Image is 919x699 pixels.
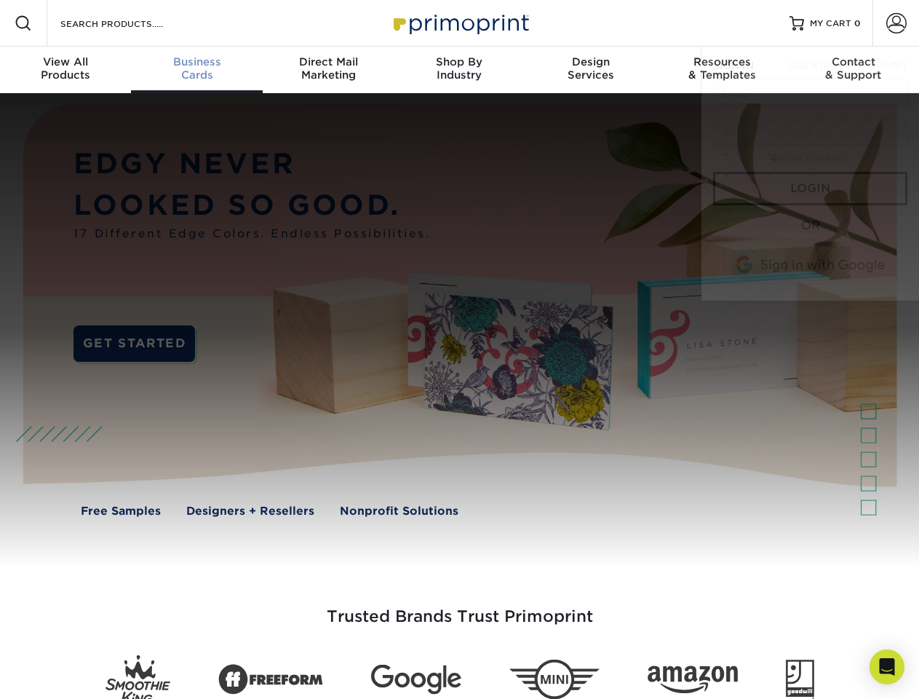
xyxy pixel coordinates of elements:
a: forgot password? [771,154,850,163]
div: Services [525,55,656,82]
span: CREATE AN ACCOUNT [787,60,907,71]
div: Marketing [263,55,394,82]
input: SEARCH PRODUCTS..... [59,15,201,32]
div: & Templates [656,55,787,82]
a: DesignServices [525,47,656,93]
span: MY CART [810,17,851,30]
img: Amazon [648,666,738,694]
span: Business [131,55,262,68]
div: Industry [394,55,525,82]
span: SIGN IN [713,60,754,71]
div: Cards [131,55,262,82]
div: Open Intercom Messenger [870,649,904,684]
h3: Trusted Brands Trust Primoprint [34,572,886,644]
a: Login [713,172,907,205]
img: Primoprint [387,7,533,39]
a: BusinessCards [131,47,262,93]
iframe: Google Customer Reviews [4,655,124,694]
span: Resources [656,55,787,68]
a: Resources& Templates [656,47,787,93]
span: Direct Mail [263,55,394,68]
img: Google [371,665,461,695]
a: Direct MailMarketing [263,47,394,93]
a: Shop ByIndustry [394,47,525,93]
div: OR [713,217,907,234]
span: 0 [854,18,861,28]
input: Email [713,79,907,106]
span: Shop By [394,55,525,68]
img: Goodwill [786,660,814,699]
span: Design [525,55,656,68]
